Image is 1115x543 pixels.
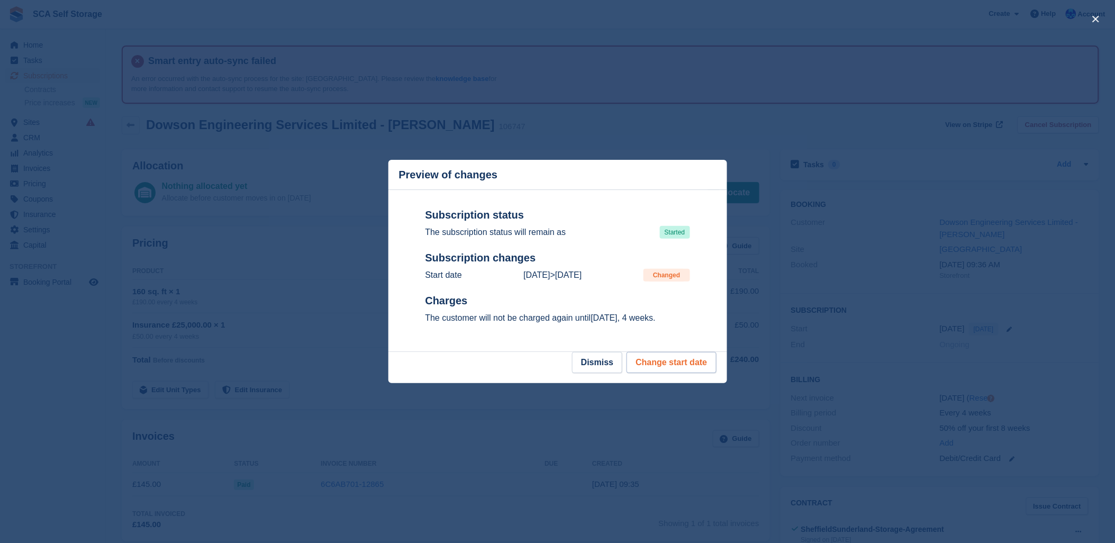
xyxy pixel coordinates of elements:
p: > [523,269,582,282]
h2: Charges [425,294,690,307]
span: Changed [648,269,685,282]
p: Preview of changes [399,169,498,181]
time: 2025-09-08 23:00:00 UTC [555,270,582,279]
button: Change start date [627,352,716,373]
time: 2025-09-06 00:00:00 UTC [523,270,550,279]
p: Start date [425,269,462,282]
p: The subscription status will remain as [425,226,566,239]
p: The customer will not be charged again until , 4 weeks. [425,312,690,324]
time: 2025-10-06 23:00:00 UTC [591,313,618,322]
button: Dismiss [572,352,622,373]
button: close [1087,11,1104,28]
span: Started [660,226,690,239]
h2: Subscription changes [425,251,690,265]
h2: Subscription status [425,209,690,222]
